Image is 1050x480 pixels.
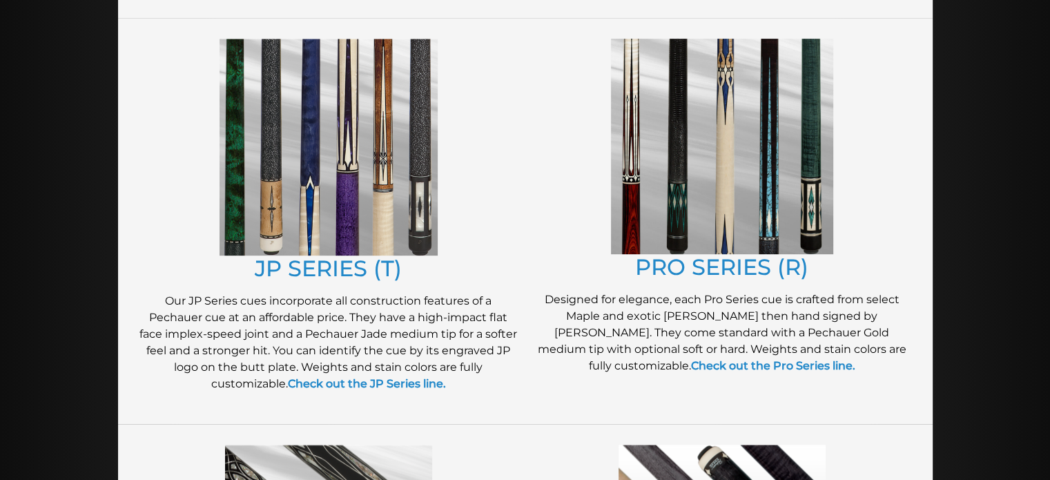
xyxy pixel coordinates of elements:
a: Check out the Pro Series line. [691,359,855,372]
a: Check out the JP Series line. [288,377,446,390]
a: JP SERIES (T) [255,255,402,282]
p: Our JP Series cues incorporate all construction features of a Pechauer cue at an affordable price... [139,293,518,392]
a: PRO SERIES (R) [635,253,808,280]
p: Designed for elegance, each Pro Series cue is crafted from select Maple and exotic [PERSON_NAME] ... [532,291,912,374]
